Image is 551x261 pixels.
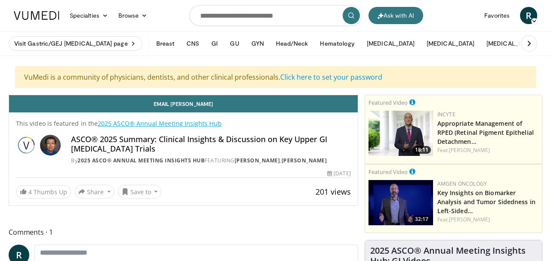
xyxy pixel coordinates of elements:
a: Email [PERSON_NAME] [9,95,358,112]
button: GYN [246,35,269,52]
a: R [520,7,537,24]
span: 18:11 [412,146,431,154]
div: By FEATURING , [71,157,351,165]
img: Avatar [40,135,61,155]
a: 18:11 [368,111,433,156]
a: Incyte [437,111,455,118]
div: Feat. [437,216,539,224]
a: Specialties [65,7,113,24]
button: GU [225,35,244,52]
p: This video is featured in the [16,119,351,128]
button: Save to [118,185,162,199]
img: VuMedi Logo [14,11,59,20]
button: Share [74,185,115,199]
a: 32:17 [368,180,433,225]
div: [DATE] [327,170,350,177]
button: Head/Neck [271,35,313,52]
small: Featured Video [368,99,408,106]
a: Favorites [479,7,515,24]
img: 5ecd434b-3529-46b9-a096-7519503420a4.png.150x105_q85_crop-smart_upscale.jpg [368,180,433,225]
a: 4 Thumbs Up [16,185,71,199]
a: [PERSON_NAME] [235,157,280,164]
button: Breast [151,35,180,52]
a: Visit Gastric/GEJ [MEDICAL_DATA] page [9,36,142,51]
button: Ask with AI [368,7,423,24]
a: Amgen Oncology [437,180,487,187]
a: [PERSON_NAME] [449,146,490,154]
img: 2025 ASCO® Annual Meeting Insights Hub [16,135,37,155]
h4: ASCO® 2025 Summary: Clinical Insights & Discussion on Key Upper GI [MEDICAL_DATA] Trials [71,135,351,153]
span: 201 views [316,186,351,197]
a: 2025 ASCO® Annual Meeting Insights Hub [77,157,204,164]
button: [MEDICAL_DATA] [362,35,420,52]
a: Key Insights on Biomarker Analysis and Tumor Sidedness in Left-Sided… [437,189,536,215]
span: 4 [28,188,32,196]
div: Feat. [437,146,539,154]
span: 32:17 [412,215,431,223]
input: Search topics, interventions [189,5,362,26]
a: [PERSON_NAME] [449,216,490,223]
button: [MEDICAL_DATA] [481,35,539,52]
a: Appropriate Management of RPED (Retinal Pigment Epithelial Detachmen… [437,119,534,146]
a: [PERSON_NAME] [282,157,327,164]
img: dfb61434-267d-484a-acce-b5dc2d5ee040.150x105_q85_crop-smart_upscale.jpg [368,111,433,156]
small: Featured Video [368,168,408,176]
button: [MEDICAL_DATA] [421,35,480,52]
span: Comments 1 [9,227,358,238]
button: CNS [181,35,204,52]
button: GI [206,35,223,52]
div: VuMedi is a community of physicians, dentists, and other clinical professionals. [15,66,536,88]
a: Click here to set your password [280,72,382,82]
button: Hematology [315,35,360,52]
a: 2025 ASCO® Annual Meeting Insights Hub [98,119,222,127]
a: Browse [113,7,153,24]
